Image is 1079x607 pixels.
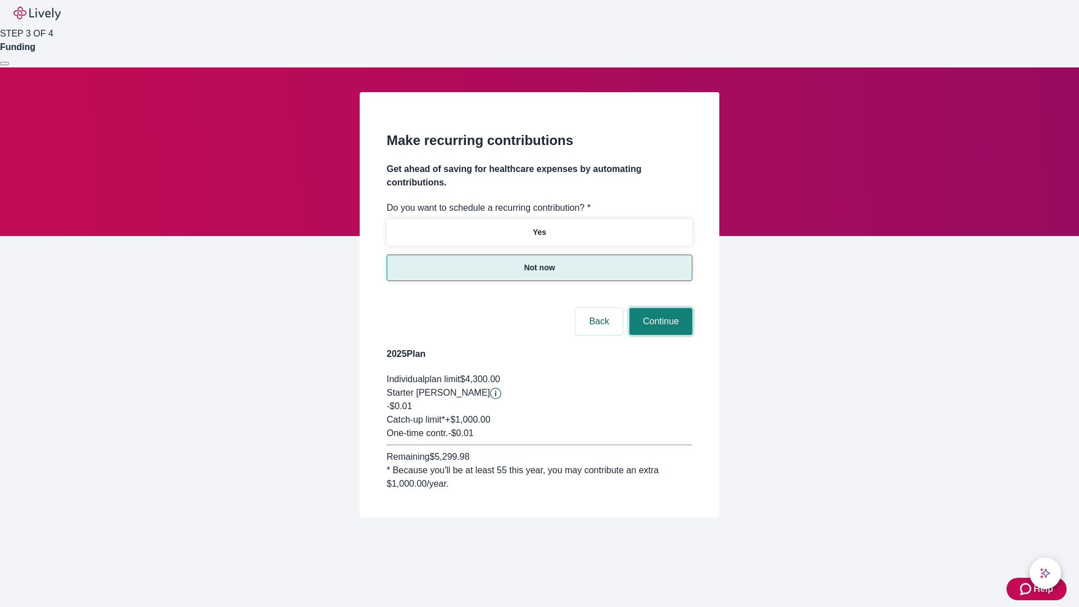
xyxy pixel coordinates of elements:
[460,374,500,384] span: $4,300.00
[1033,582,1053,596] span: Help
[387,201,591,215] label: Do you want to schedule a recurring contribution? *
[629,308,692,335] button: Continue
[387,452,429,461] span: Remaining
[1040,568,1051,579] svg: Lively AI Assistant
[387,415,445,424] span: Catch-up limit*
[448,428,473,438] span: - $0.01
[387,374,460,384] span: Individual plan limit
[1020,582,1033,596] svg: Zendesk support icon
[1030,558,1061,589] button: chat
[490,388,501,399] button: Lively will contribute $0.01 to establish your account
[575,308,623,335] button: Back
[429,452,469,461] span: $5,299.98
[387,401,412,411] span: -$0.01
[387,388,490,397] span: Starter [PERSON_NAME]
[387,162,692,189] h4: Get ahead of saving for healthcare expenses by automating contributions.
[533,227,546,238] p: Yes
[387,347,692,361] h4: 2025 Plan
[13,7,61,20] img: Lively
[445,415,491,424] span: + $1,000.00
[387,428,448,438] span: One-time contr.
[1007,578,1067,600] button: Zendesk support iconHelp
[387,255,692,281] button: Not now
[524,262,555,274] p: Not now
[387,219,692,246] button: Yes
[387,464,692,491] div: * Because you'll be at least 55 this year, you may contribute an extra $1,000.00 /year.
[387,130,692,151] h2: Make recurring contributions
[490,388,501,399] svg: Starter penny details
